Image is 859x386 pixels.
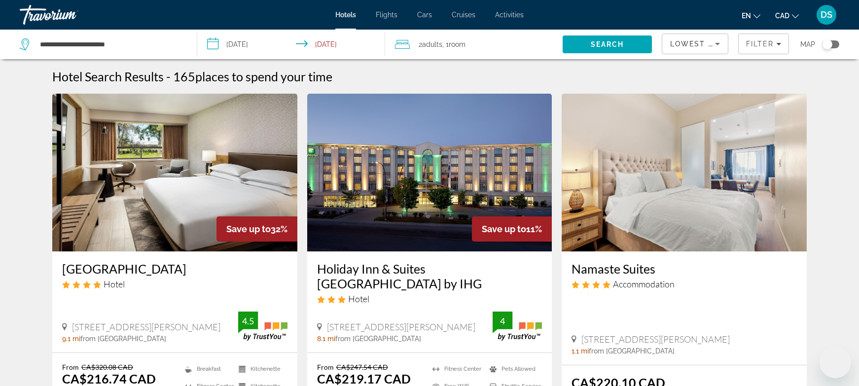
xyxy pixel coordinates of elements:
img: Sheraton Montreal Airport Hotel [52,94,297,251]
a: Cars [417,11,432,19]
div: 32% [216,216,297,242]
a: Namaste Suites [572,261,797,276]
span: , 1 [442,37,465,51]
span: Save up to [482,224,526,234]
mat-select: Sort by [670,38,720,50]
iframe: Button to launch messaging window [820,347,851,378]
a: Hotels [335,11,356,19]
span: 9.1 mi [62,335,80,343]
h1: Hotel Search Results [52,69,164,84]
a: Travorium [20,2,118,28]
span: [STREET_ADDRESS][PERSON_NAME] [327,321,475,332]
span: Search [591,40,624,48]
span: 2 [419,37,442,51]
span: Filter [746,40,774,48]
div: 11% [472,216,552,242]
del: CA$247.54 CAD [336,363,388,371]
div: 4 star Hotel [62,279,287,289]
span: Map [800,37,815,51]
img: Holiday Inn & Suites Montreal Airport by IHG [307,94,552,251]
span: Adults [422,40,442,48]
li: Fitness Center [428,363,485,375]
span: CAD [775,12,789,20]
button: Change language [742,8,760,23]
div: 4 star Accommodation [572,279,797,289]
span: - [166,69,171,84]
div: 3 star Hotel [317,293,542,304]
div: 4 [493,315,512,327]
span: from [GEOGRAPHIC_DATA] [335,335,421,343]
span: Accommodation [613,279,675,289]
a: Cruises [452,11,475,19]
span: from [GEOGRAPHIC_DATA] [589,347,675,355]
span: en [742,12,751,20]
img: TrustYou guest rating badge [493,312,542,341]
button: Search [563,35,651,53]
span: Save up to [226,224,271,234]
ins: CA$216.74 CAD [62,371,156,386]
span: DS [821,10,832,20]
span: Hotel [348,293,369,304]
input: Search hotel destination [39,37,182,52]
a: Activities [495,11,524,19]
button: Travelers: 2 adults, 0 children [385,30,563,59]
h2: 165 [173,69,332,84]
span: [STREET_ADDRESS][PERSON_NAME] [581,334,730,345]
span: from [GEOGRAPHIC_DATA] [80,335,166,343]
div: 4.5 [238,315,258,327]
button: Filters [738,34,789,54]
img: Namaste Suites [562,94,807,251]
a: Flights [376,11,397,19]
del: CA$320.08 CAD [81,363,133,371]
button: Change currency [775,8,799,23]
ins: CA$219.17 CAD [317,371,411,386]
span: 8.1 mi [317,335,335,343]
img: TrustYou guest rating badge [238,312,287,341]
span: From [62,363,79,371]
button: User Menu [814,4,839,25]
span: 1.1 mi [572,347,589,355]
span: Hotel [104,279,125,289]
span: Lowest Price [670,40,733,48]
a: [GEOGRAPHIC_DATA] [62,261,287,276]
span: places to spend your time [195,69,332,84]
li: Breakfast [180,363,234,375]
span: Room [449,40,465,48]
span: From [317,363,334,371]
button: Select check in and out date [197,30,385,59]
button: Toggle map [815,40,839,49]
span: [STREET_ADDRESS][PERSON_NAME] [72,321,220,332]
li: Pets Allowed [485,363,542,375]
a: Holiday Inn & Suites [GEOGRAPHIC_DATA] by IHG [317,261,542,291]
li: Kitchenette [234,363,287,375]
